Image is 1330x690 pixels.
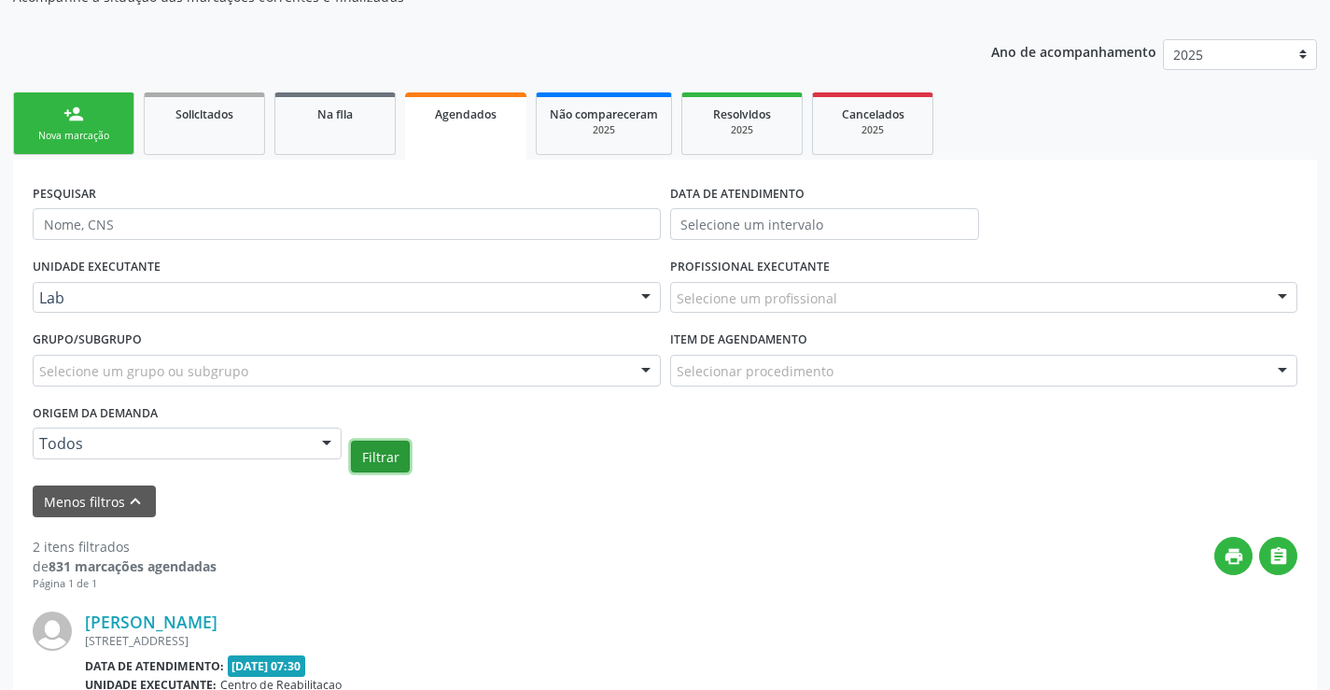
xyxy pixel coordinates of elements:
p: Ano de acompanhamento [991,39,1156,63]
strong: 831 marcações agendadas [49,557,217,575]
label: Origem da demanda [33,400,158,429]
b: Data de atendimento: [85,658,224,674]
label: Grupo/Subgrupo [33,326,142,355]
i: keyboard_arrow_up [125,491,146,512]
div: 2 itens filtrados [33,537,217,556]
input: Selecione um intervalo [670,208,979,240]
label: Item de agendamento [670,326,807,355]
span: Selecionar procedimento [677,361,833,381]
a: [PERSON_NAME] [85,612,217,632]
label: DATA DE ATENDIMENTO [670,179,805,208]
span: Na fila [317,106,353,122]
img: img [33,612,72,651]
span: Selecione um profissional [677,289,837,308]
label: UNIDADE EXECUTANTE [33,253,161,282]
label: PROFISSIONAL EXECUTANTE [670,253,830,282]
div: Nova marcação [27,129,120,143]
button: Filtrar [351,441,410,472]
span: Todos [39,434,303,453]
span: [DATE] 07:30 [228,655,306,677]
div: [STREET_ADDRESS] [85,633,1017,649]
span: Agendados [435,106,497,122]
div: de [33,556,217,576]
label: PESQUISAR [33,179,96,208]
div: person_add [63,104,84,124]
span: Lab [39,289,623,307]
div: 2025 [550,123,658,137]
button:  [1259,537,1297,575]
div: 2025 [826,123,919,137]
div: 2025 [695,123,789,137]
span: Cancelados [842,106,904,122]
button: print [1214,537,1253,575]
div: Página 1 de 1 [33,576,217,592]
i: print [1224,546,1244,567]
button: Menos filtroskeyboard_arrow_up [33,486,156,518]
span: Solicitados [175,106,233,122]
span: Não compareceram [550,106,658,122]
span: Resolvidos [713,106,771,122]
i:  [1268,546,1289,567]
span: Selecione um grupo ou subgrupo [39,361,248,381]
input: Nome, CNS [33,208,661,240]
